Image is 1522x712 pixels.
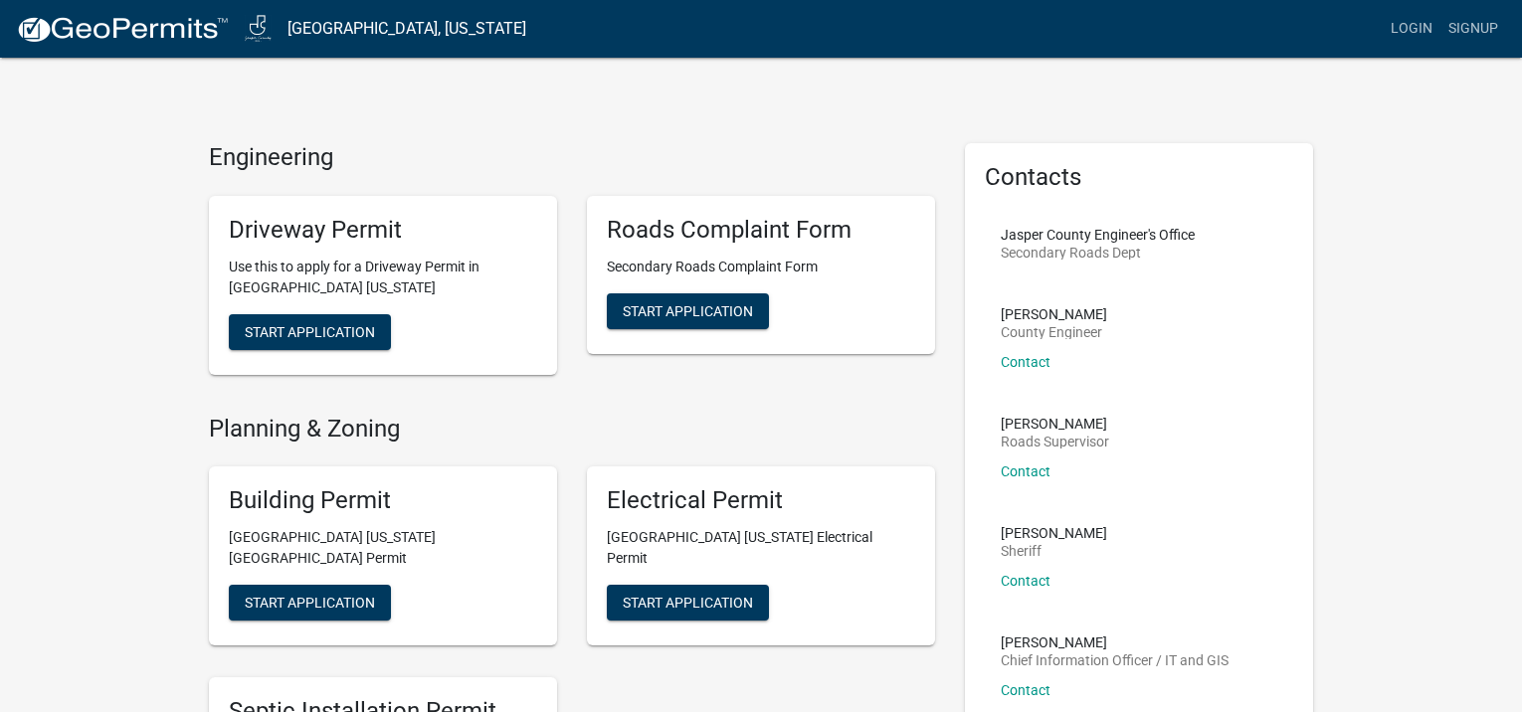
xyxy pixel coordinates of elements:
h5: Driveway Permit [229,216,537,245]
button: Start Application [229,585,391,621]
h4: Engineering [209,143,935,172]
p: Secondary Roads Complaint Form [607,257,915,277]
button: Start Application [229,314,391,350]
a: Contact [1001,682,1050,698]
h5: Building Permit [229,486,537,515]
a: Login [1383,10,1440,48]
a: Signup [1440,10,1506,48]
h5: Contacts [985,163,1293,192]
span: Start Application [245,323,375,339]
img: Jasper County, Iowa [245,15,272,42]
a: [GEOGRAPHIC_DATA], [US_STATE] [287,12,526,46]
p: Sheriff [1001,544,1107,558]
p: [PERSON_NAME] [1001,526,1107,540]
p: Roads Supervisor [1001,435,1109,448]
a: Contact [1001,354,1050,370]
span: Start Application [245,595,375,611]
p: [PERSON_NAME] [1001,417,1109,431]
p: [GEOGRAPHIC_DATA] [US_STATE] Electrical Permit [607,527,915,569]
h5: Electrical Permit [607,486,915,515]
h5: Roads Complaint Form [607,216,915,245]
p: County Engineer [1001,325,1107,339]
p: Chief Information Officer / IT and GIS [1001,653,1229,667]
span: Start Application [623,595,753,611]
span: Start Application [623,302,753,318]
p: [PERSON_NAME] [1001,307,1107,321]
h4: Planning & Zoning [209,415,935,444]
p: [PERSON_NAME] [1001,635,1229,649]
p: Jasper County Engineer's Office [1001,228,1195,242]
p: Use this to apply for a Driveway Permit in [GEOGRAPHIC_DATA] [US_STATE] [229,257,537,298]
button: Start Application [607,585,769,621]
a: Contact [1001,463,1050,479]
button: Start Application [607,293,769,329]
p: [GEOGRAPHIC_DATA] [US_STATE][GEOGRAPHIC_DATA] Permit [229,527,537,569]
a: Contact [1001,573,1050,589]
p: Secondary Roads Dept [1001,246,1195,260]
